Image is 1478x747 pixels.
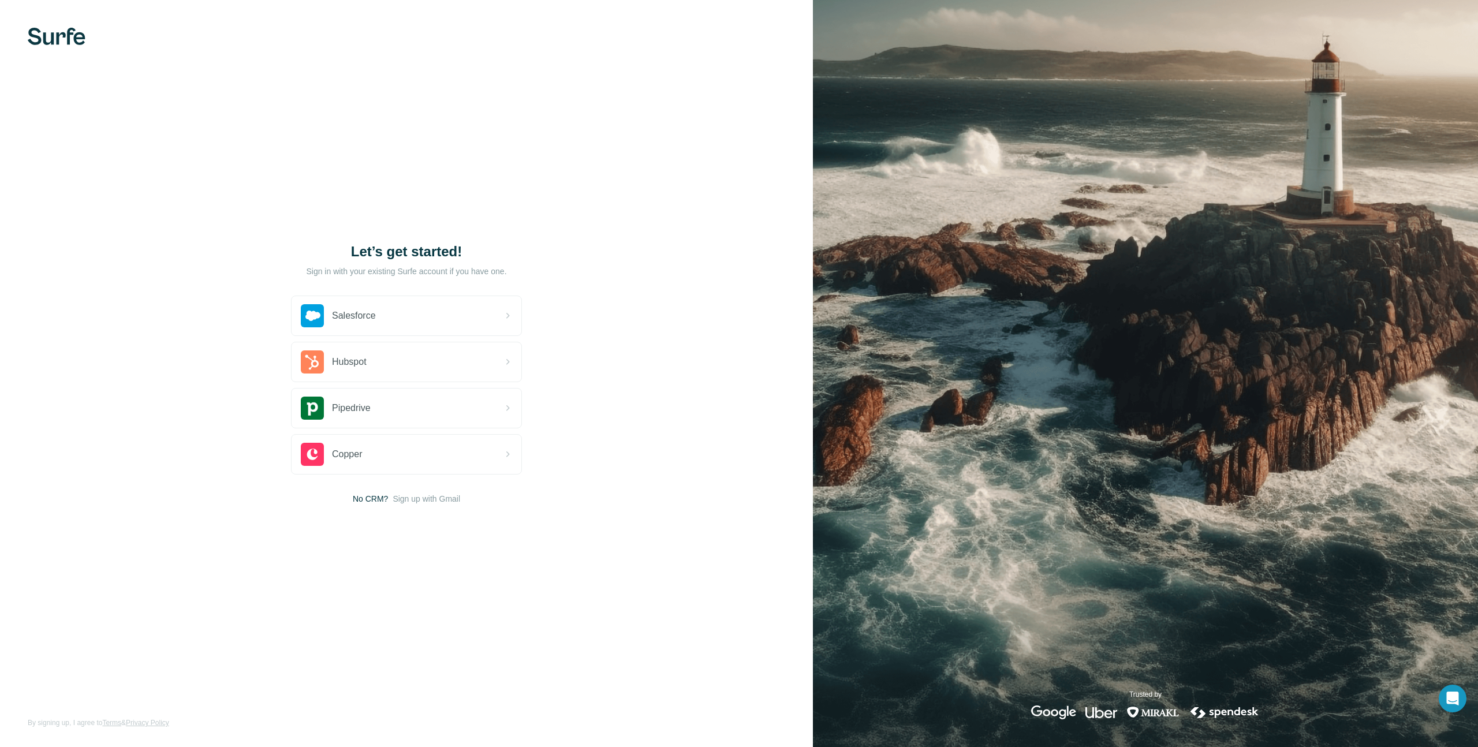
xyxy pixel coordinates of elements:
[301,304,324,327] img: salesforce's logo
[393,493,460,505] button: Sign up with Gmail
[291,242,522,261] h1: Let’s get started!
[126,719,169,727] a: Privacy Policy
[28,718,169,728] span: By signing up, I agree to &
[301,443,324,466] img: copper's logo
[1129,689,1162,700] p: Trusted by
[332,401,371,415] span: Pipedrive
[332,447,362,461] span: Copper
[1085,705,1117,719] img: uber's logo
[1031,705,1076,719] img: google's logo
[332,355,367,369] span: Hubspot
[301,350,324,373] img: hubspot's logo
[301,397,324,420] img: pipedrive's logo
[353,493,388,505] span: No CRM?
[1189,705,1260,719] img: spendesk's logo
[332,309,376,323] span: Salesforce
[1439,685,1466,712] div: Open Intercom Messenger
[28,28,85,45] img: Surfe's logo
[306,266,506,277] p: Sign in with your existing Surfe account if you have one.
[1126,705,1180,719] img: mirakl's logo
[102,719,121,727] a: Terms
